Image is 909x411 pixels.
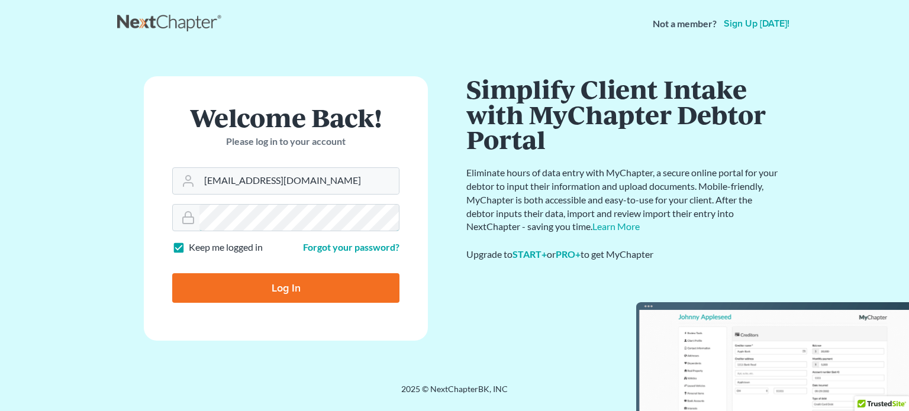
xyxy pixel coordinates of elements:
[117,383,792,404] div: 2025 © NextChapterBK, INC
[653,17,717,31] strong: Not a member?
[199,168,399,194] input: Email Address
[172,105,399,130] h1: Welcome Back!
[512,248,547,260] a: START+
[466,76,780,152] h1: Simplify Client Intake with MyChapter Debtor Portal
[172,135,399,148] p: Please log in to your account
[556,248,581,260] a: PRO+
[592,221,640,232] a: Learn More
[172,273,399,303] input: Log In
[303,241,399,253] a: Forgot your password?
[466,248,780,261] div: Upgrade to or to get MyChapter
[189,241,263,254] label: Keep me logged in
[721,19,792,28] a: Sign up [DATE]!
[466,166,780,234] p: Eliminate hours of data entry with MyChapter, a secure online portal for your debtor to input the...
